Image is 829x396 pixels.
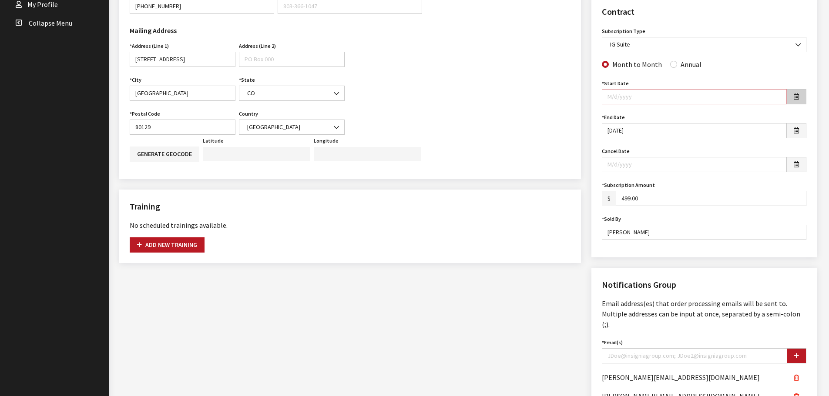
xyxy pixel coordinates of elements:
span: CO [245,89,339,98]
input: M/d/yyyy [602,157,787,172]
h2: Contract [602,5,806,18]
label: End Date [602,113,625,121]
input: PO Box 000 [239,52,345,67]
span: IG Suite [607,40,801,49]
span: My Profile [27,0,58,9]
span: [PERSON_NAME][EMAIL_ADDRESS][DOMAIN_NAME] [602,370,760,383]
button: Add new training [130,237,205,253]
label: Longitude [314,137,339,145]
span: Collapse Menu [29,19,72,27]
h3: Mailing Address [130,25,345,36]
input: M/d/yyyy [602,89,787,104]
input: John Doe [602,225,806,240]
button: Open date picker [786,157,806,172]
label: Month to Month [612,59,662,70]
h2: Notifications Group [602,278,806,291]
p: Email address(es) that order processing emails will be sent to. Multiple addresses can be input a... [602,298,806,329]
button: Remove the email [786,370,806,386]
span: $ [602,191,616,206]
span: IG Suite [602,37,806,52]
button: Open date picker [786,89,806,104]
input: JDoe@insigniagroup.com; JDoe2@insigniagroup.com [602,348,787,363]
label: Address (Line 1) [130,42,169,50]
label: Postal Code [130,110,160,118]
label: Latitude [203,137,224,145]
label: State [239,76,255,84]
label: Sold By [602,215,621,223]
input: Rock Hill [130,86,235,101]
input: 29730 [130,120,235,135]
button: Open date picker [786,123,806,138]
label: Country [239,110,258,118]
span: United States of America [245,123,339,132]
span: CO [239,86,345,101]
span: Add new training [137,241,197,249]
label: Start Date [602,80,629,87]
label: Subscription Amount [602,181,655,189]
label: City [130,76,141,84]
label: Email(s) [602,339,623,346]
label: Address (Line 2) [239,42,276,50]
label: Subscription Type [602,27,645,35]
h2: Training [130,200,571,213]
input: 99.00 [616,191,806,206]
label: Annual [681,59,701,70]
input: 153 South Oakland Avenue [130,52,235,67]
input: M/d/yyyy [602,123,787,138]
label: Cancel Date [602,147,630,155]
span: United States of America [239,120,345,135]
div: No scheduled trainings available. [130,220,571,230]
button: Generate geocode [130,146,199,162]
button: Add [787,348,806,363]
